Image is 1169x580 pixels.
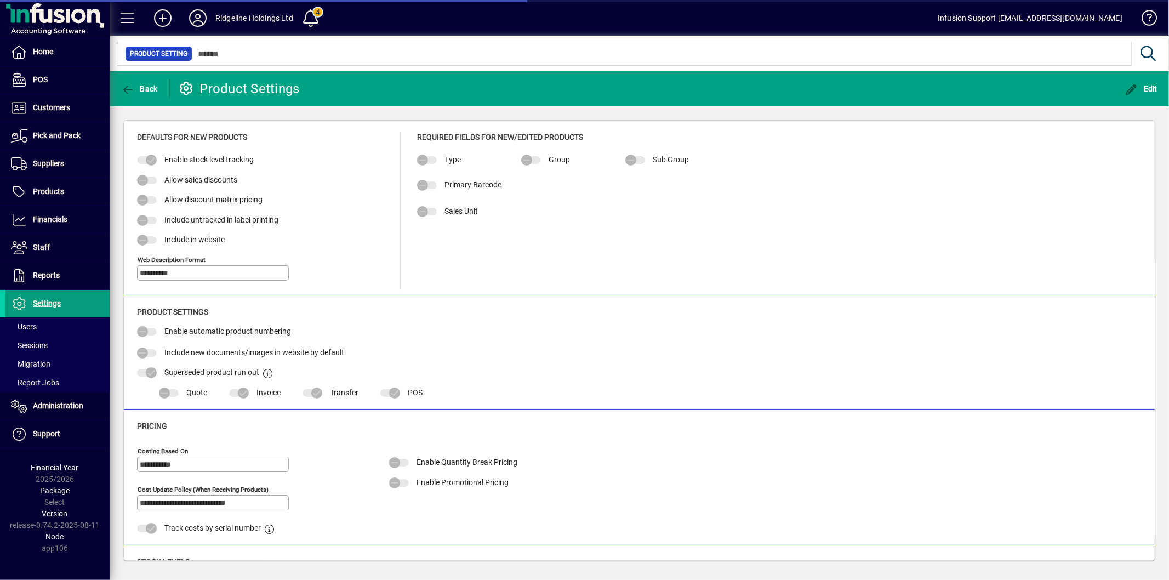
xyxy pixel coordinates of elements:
[180,8,215,28] button: Profile
[42,509,68,518] span: Version
[164,368,259,377] span: Superseded product run out
[444,180,501,189] span: Primary Barcode
[118,79,161,99] button: Back
[417,478,509,487] span: Enable Promotional Pricing
[46,532,64,541] span: Node
[5,393,110,420] a: Administration
[11,322,37,331] span: Users
[164,348,344,357] span: Include new documents/images in website by default
[653,155,689,164] span: Sub Group
[444,207,478,215] span: Sales Unit
[5,420,110,448] a: Support
[1125,84,1158,93] span: Edit
[5,150,110,178] a: Suppliers
[5,234,110,261] a: Staff
[138,447,188,455] mat-label: Costing Based on
[215,9,293,27] div: Ridgeline Holdings Ltd
[137,133,247,141] span: Defaults for new products
[330,388,358,397] span: Transfer
[256,388,281,397] span: Invoice
[186,388,207,397] span: Quote
[33,187,64,196] span: Products
[138,486,269,493] mat-label: Cost Update Policy (when receiving products)
[5,262,110,289] a: Reports
[164,215,278,224] span: Include untracked in label printing
[145,8,180,28] button: Add
[408,388,423,397] span: POS
[938,9,1122,27] div: Infusion Support [EMAIL_ADDRESS][DOMAIN_NAME]
[110,79,170,99] app-page-header-button: Back
[40,486,70,495] span: Package
[33,103,70,112] span: Customers
[5,206,110,234] a: Financials
[164,155,254,164] span: Enable stock level tracking
[5,355,110,373] a: Migration
[137,308,208,316] span: Product Settings
[5,122,110,150] a: Pick and Pack
[33,131,81,140] span: Pick and Pack
[33,299,61,308] span: Settings
[164,175,237,184] span: Allow sales discounts
[121,84,158,93] span: Back
[5,66,110,94] a: POS
[33,271,60,280] span: Reports
[164,235,225,244] span: Include in website
[31,463,79,472] span: Financial Year
[444,155,461,164] span: Type
[137,422,167,430] span: Pricing
[33,215,67,224] span: Financials
[417,458,517,467] span: Enable Quantity Break Pricing
[5,94,110,122] a: Customers
[549,155,570,164] span: Group
[164,195,263,204] span: Allow discount matrix pricing
[33,75,48,84] span: POS
[1133,2,1155,38] a: Knowledge Base
[417,133,583,141] span: Required Fields for New/Edited Products
[33,159,64,168] span: Suppliers
[33,429,60,438] span: Support
[137,558,190,566] span: Stock Levels
[33,401,83,410] span: Administration
[11,360,50,368] span: Migration
[33,47,53,56] span: Home
[5,38,110,66] a: Home
[138,255,206,263] mat-label: Web Description Format
[5,317,110,336] a: Users
[164,524,261,532] span: Track costs by serial number
[5,178,110,206] a: Products
[178,80,300,98] div: Product Settings
[130,48,187,59] span: Product Setting
[11,378,59,387] span: Report Jobs
[33,243,50,252] span: Staff
[164,327,291,336] span: Enable automatic product numbering
[5,373,110,392] a: Report Jobs
[11,341,48,350] span: Sessions
[5,336,110,355] a: Sessions
[1122,79,1161,99] button: Edit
